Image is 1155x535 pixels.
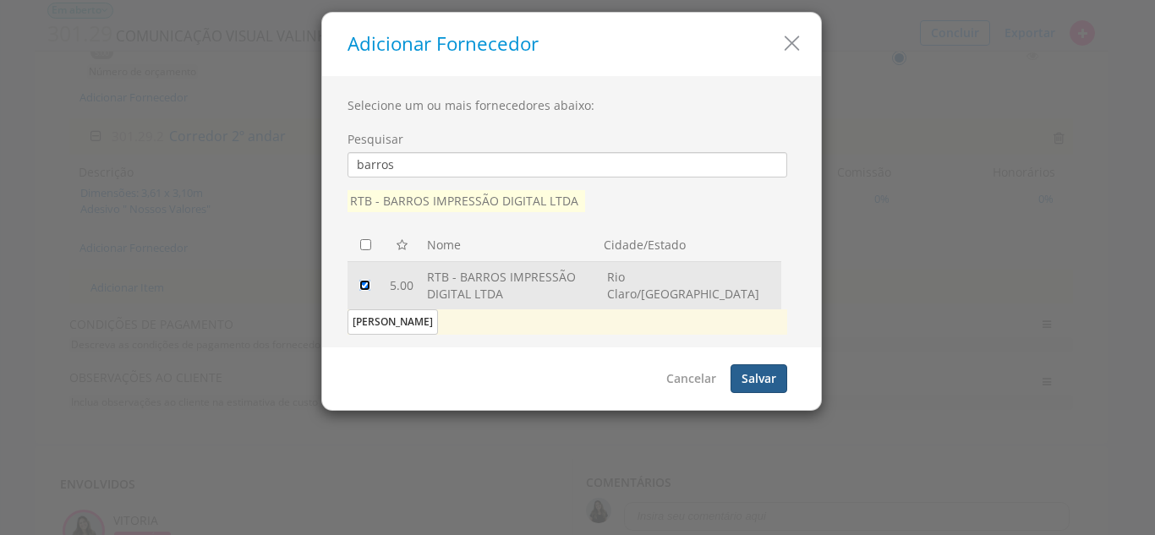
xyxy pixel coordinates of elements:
label: Pesquisar [348,131,403,148]
h5: Adicionar Fornecedor [348,34,808,55]
button: Salvar [731,364,787,393]
td: 5.00 [383,261,420,308]
th: Cidade/Estado [604,229,787,261]
button: Cancelar [655,364,727,393]
button: [PERSON_NAME] [348,309,438,335]
span: RTB - BARROS IMPRESSÃO DIGITAL LTDA [348,190,585,212]
td: RTB - BARROS IMPRESSÃO DIGITAL LTDA [420,261,600,308]
td: Rio Claro/[GEOGRAPHIC_DATA] [600,261,781,308]
label: Selecione um ou mais fornecedores abaixo: [348,97,594,114]
th: Nome [420,229,604,261]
